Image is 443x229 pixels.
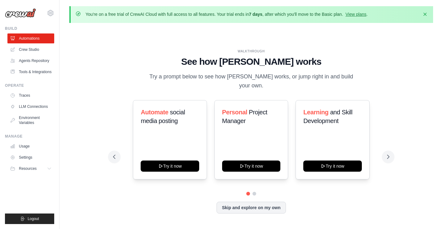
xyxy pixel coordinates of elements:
span: Resources [19,166,37,171]
span: Project Manager [222,109,267,124]
a: Crew Studio [7,45,54,55]
span: Personal [222,109,247,116]
button: Try it now [222,161,280,172]
span: Automate [141,109,168,116]
div: Build [5,26,54,31]
p: You're on a free trial of CrewAI Cloud with full access to all features. Your trial ends in , aft... [86,11,368,17]
div: Manage [5,134,54,139]
div: Operate [5,83,54,88]
button: Skip and explore on my own [217,202,286,214]
a: Traces [7,90,54,100]
a: View plans [345,12,366,17]
button: Logout [5,214,54,224]
button: Try it now [303,161,362,172]
span: Logout [28,216,39,221]
a: Agents Repository [7,56,54,66]
div: WALKTHROUGH [113,49,389,54]
a: Automations [7,33,54,43]
a: Environment Variables [7,113,54,128]
img: Logo [5,8,36,18]
h1: See how [PERSON_NAME] works [113,56,389,67]
span: Learning [303,109,328,116]
a: Tools & Integrations [7,67,54,77]
strong: 7 days [249,12,262,17]
button: Try it now [141,161,199,172]
a: LLM Connections [7,102,54,112]
a: Usage [7,141,54,151]
button: Resources [7,164,54,174]
p: Try a prompt below to see how [PERSON_NAME] works, or jump right in and build your own. [147,72,355,90]
a: Settings [7,152,54,162]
